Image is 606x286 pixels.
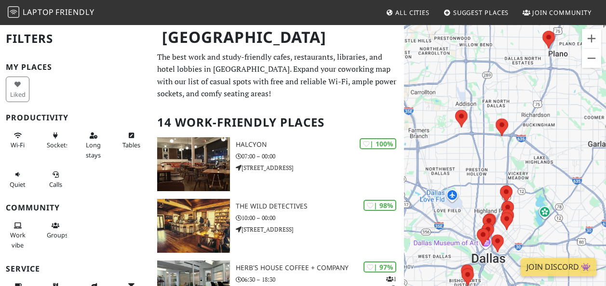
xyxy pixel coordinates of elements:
p: [STREET_ADDRESS] [236,225,404,234]
a: Suggest Places [440,4,513,21]
span: People working [10,231,26,249]
p: [STREET_ADDRESS] [236,163,404,172]
span: Long stays [86,141,101,159]
button: Zoom in [582,29,601,48]
span: Group tables [47,231,68,239]
span: Laptop [23,7,54,17]
h3: Service [6,264,146,273]
button: Tables [120,128,143,153]
span: Video/audio calls [49,180,62,189]
button: Long stays [81,128,105,163]
button: Sockets [44,128,67,153]
div: | 97% [364,261,396,273]
div: | 98% [364,200,396,211]
a: Halcyon | 100% Halcyon 07:00 – 00:00 [STREET_ADDRESS] [151,137,404,191]
span: Suggest Places [453,8,509,17]
h3: My Places [6,63,146,72]
button: Work vibe [6,218,29,253]
button: Wi-Fi [6,128,29,153]
h3: Halcyon [236,141,404,149]
p: 06:30 – 18:30 [236,275,404,284]
button: Zoom out [582,49,601,68]
button: Quiet [6,167,29,192]
p: 07:00 – 00:00 [236,152,404,161]
img: The Wild Detectives [157,199,230,253]
span: Stable Wi-Fi [11,141,25,149]
img: LaptopFriendly [8,6,19,18]
h2: Filters [6,24,146,53]
a: Join Discord 👾 [521,258,596,276]
span: Work-friendly tables [122,141,140,149]
h3: Herb's House Coffee + Company [236,264,404,272]
span: Friendly [55,7,94,17]
img: Halcyon [157,137,230,191]
a: All Cities [382,4,433,21]
span: Power sockets [47,141,69,149]
span: Quiet [10,180,26,189]
span: All Cities [395,8,430,17]
button: Groups [44,218,67,243]
button: Calls [44,167,67,192]
span: Join Community [532,8,592,17]
h2: 14 Work-Friendly Places [157,108,398,137]
h3: Productivity [6,113,146,122]
a: LaptopFriendly LaptopFriendly [8,4,94,21]
h3: Community [6,203,146,212]
a: The Wild Detectives | 98% The Wild Detectives 10:00 – 00:00 [STREET_ADDRESS] [151,199,404,253]
a: Join Community [519,4,595,21]
h1: [GEOGRAPHIC_DATA] [154,24,402,51]
h3: The Wild Detectives [236,202,404,210]
div: | 100% [360,138,396,149]
p: 10:00 – 00:00 [236,213,404,222]
p: The best work and study-friendly cafes, restaurants, libraries, and hotel lobbies in [GEOGRAPHIC_... [157,51,398,100]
